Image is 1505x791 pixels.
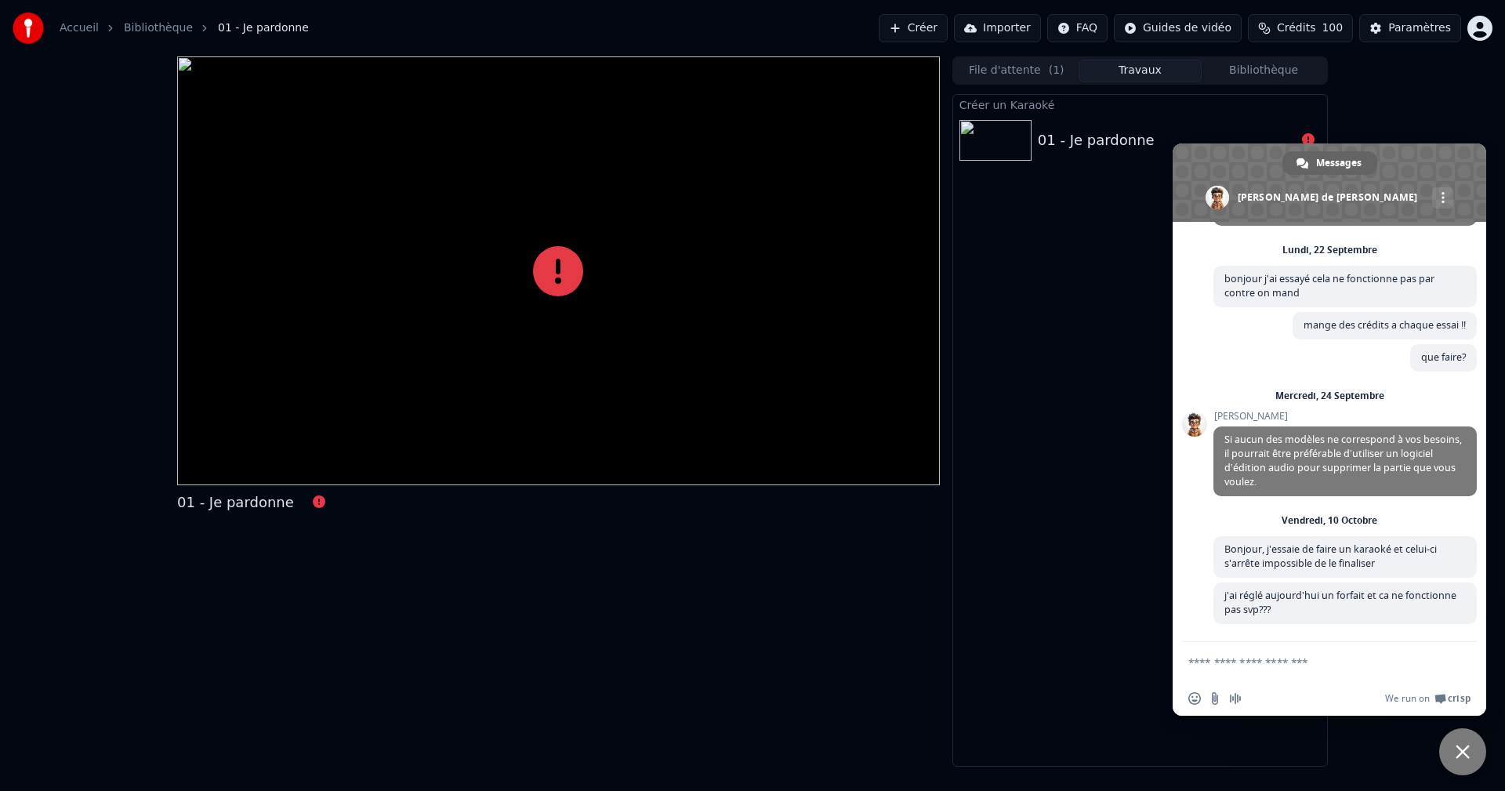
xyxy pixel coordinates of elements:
[1224,272,1434,299] span: bonjour j'ai essayé cela ne fonctionne pas par contre on mand
[1038,129,1155,151] div: 01 - Je pardonne
[60,20,309,36] nav: breadcrumb
[218,20,309,36] span: 01 - Je pardonne
[1213,411,1477,422] span: [PERSON_NAME]
[1448,692,1471,705] span: Crisp
[1114,14,1242,42] button: Guides de vidéo
[1188,692,1201,705] span: Insérer un emoji
[1385,692,1430,705] span: We run on
[1316,151,1362,175] span: Messages
[124,20,193,36] a: Bibliothèque
[1049,63,1064,78] span: ( 1 )
[60,20,99,36] a: Accueil
[1388,20,1451,36] div: Paramètres
[1224,589,1456,616] span: j'ai réglé aujourd'hui un forfait et ca ne fonctionne pas svp???
[1224,542,1437,570] span: Bonjour, j'essaie de faire un karaoké et celui-ci s'arrête impossible de le finaliser
[1209,692,1221,705] span: Envoyer un fichier
[177,492,294,513] div: 01 - Je pardonne
[1202,60,1325,82] button: Bibliothèque
[1248,14,1353,42] button: Crédits100
[1439,728,1486,775] div: Fermer le chat
[1188,655,1436,669] textarea: Entrez votre message...
[1322,20,1343,36] span: 100
[1282,516,1377,525] div: Vendredi, 10 Octobre
[953,95,1327,114] div: Créer un Karaoké
[1277,20,1315,36] span: Crédits
[954,14,1041,42] button: Importer
[1079,60,1202,82] button: Travaux
[1275,391,1384,401] div: Mercredi, 24 Septembre
[1432,187,1453,209] div: Autres canaux
[1359,14,1461,42] button: Paramètres
[1421,350,1466,364] span: que faire?
[879,14,948,42] button: Créer
[1304,318,1466,332] span: mange des crédits a chaque essai !!
[1224,433,1462,488] span: Si aucun des modèles ne correspond à vos besoins, il pourrait être préférable d’utiliser un logic...
[955,60,1079,82] button: File d'attente
[1282,151,1377,175] div: Messages
[13,13,44,44] img: youka
[1282,245,1377,255] div: Lundi, 22 Septembre
[1047,14,1108,42] button: FAQ
[1229,692,1242,705] span: Message audio
[1385,692,1471,705] a: We run onCrisp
